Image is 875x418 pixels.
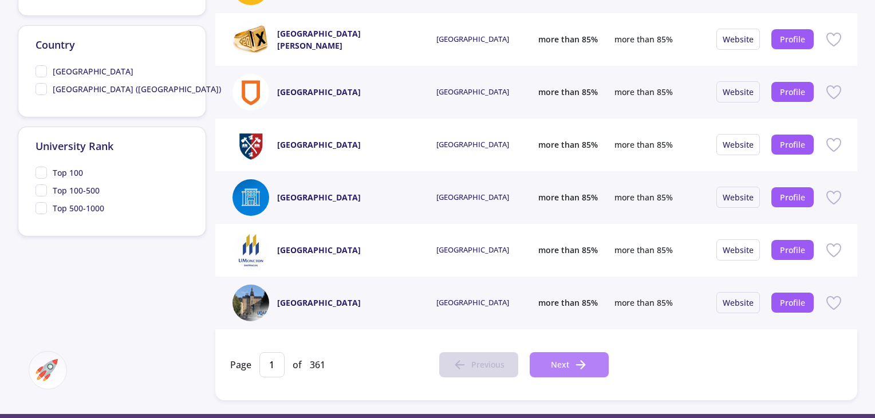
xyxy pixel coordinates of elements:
button: Website [716,187,760,208]
img: ac-market [36,359,58,381]
span: [GEOGRAPHIC_DATA] [436,139,509,151]
span: [GEOGRAPHIC_DATA] [53,65,133,77]
button: Website [716,239,760,261]
span: [GEOGRAPHIC_DATA] ([GEOGRAPHIC_DATA]) [53,83,221,95]
a: [GEOGRAPHIC_DATA] [277,86,361,98]
a: [GEOGRAPHIC_DATA] [277,244,361,256]
span: Next [551,358,569,370]
a: [GEOGRAPHIC_DATA] [277,191,361,203]
span: [GEOGRAPHIC_DATA] [436,86,509,98]
span: more than 85% [614,139,673,151]
a: Website [723,139,754,150]
span: more than 85% [538,297,598,309]
button: Website [716,81,760,102]
span: [GEOGRAPHIC_DATA] [436,192,509,203]
p: University Rank [36,139,188,154]
a: Website [723,34,754,45]
button: Profile [771,135,814,155]
span: 361 [310,358,325,371]
p: Country [36,37,188,53]
span: more than 85% [614,191,673,203]
a: Website [723,192,754,203]
span: Page [230,358,251,371]
button: Profile [771,29,814,49]
a: Website [723,86,754,97]
a: Profile [780,34,805,45]
span: more than 85% [538,139,598,151]
span: more than 85% [538,33,598,45]
button: Profile [771,187,814,207]
span: Previous [471,358,504,370]
button: Profile [771,82,814,102]
span: more than 85% [538,191,598,203]
span: more than 85% [538,86,598,98]
button: Next [530,352,609,377]
button: Website [716,292,760,313]
span: Top 100 [53,167,83,179]
a: [GEOGRAPHIC_DATA] [277,139,361,151]
span: more than 85% [614,33,673,45]
a: [GEOGRAPHIC_DATA] [277,297,361,309]
span: more than 85% [614,86,673,98]
a: Profile [780,192,805,203]
a: Profile [780,139,805,150]
span: [GEOGRAPHIC_DATA] [436,245,509,256]
span: more than 85% [614,244,673,256]
button: Previous [439,352,518,377]
span: [GEOGRAPHIC_DATA] [436,297,509,309]
span: more than 85% [614,297,673,309]
a: Website [723,297,754,308]
button: Website [716,134,760,155]
span: Top 500-1000 [53,202,104,214]
span: more than 85% [538,244,598,256]
button: Profile [771,240,814,260]
a: Profile [780,245,805,255]
a: Profile [780,86,805,97]
span: Top 100-500 [53,184,100,196]
button: Profile [771,293,814,313]
button: Website [716,29,760,50]
a: Website [723,245,754,255]
span: [GEOGRAPHIC_DATA] [436,34,509,45]
span: of [293,358,302,371]
a: Profile [780,297,805,308]
a: [GEOGRAPHIC_DATA][PERSON_NAME] [277,27,423,52]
